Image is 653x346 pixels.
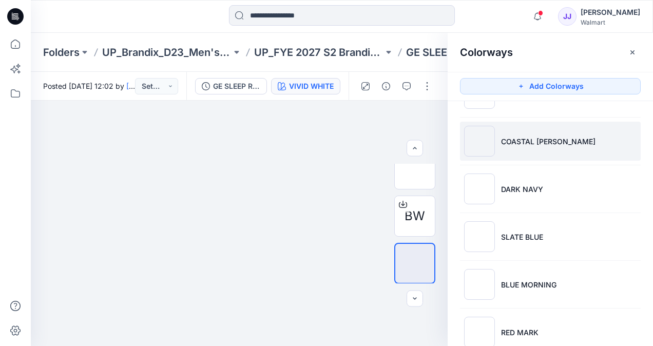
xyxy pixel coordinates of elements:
img: COASTAL GERY [464,126,495,157]
p: DARK NAVY [501,184,543,195]
h2: Colorways [460,46,513,59]
button: GE SLEEP ROBE-GE27260870 [195,78,267,94]
p: BLUE MORNING [501,279,556,290]
div: [PERSON_NAME] [581,6,640,18]
div: Walmart [581,18,640,26]
img: SLATE BLUE [464,221,495,252]
a: UP_FYE 2027 S2 Brandix_D23_Men's Basics- [PERSON_NAME] [254,45,383,60]
p: GE SLEEP ROBE-GE27260870 [406,45,535,60]
div: VIVID WHITE [289,81,334,92]
p: RED MARK [501,327,539,338]
a: [PERSON_NAME] [126,82,185,90]
img: DARK NAVY [464,174,495,204]
button: VIVID WHITE [271,78,340,94]
p: COASTAL [PERSON_NAME] [501,136,596,147]
span: Posted [DATE] 12:02 by [43,81,135,91]
div: GE SLEEP ROBE-GE27260870 [213,81,260,92]
span: BW [405,207,425,225]
p: SLATE BLUE [501,232,543,242]
img: BLUE MORNING [464,269,495,300]
div: JJ [558,7,577,26]
button: Add Colorways [460,78,641,94]
button: Details [378,78,394,94]
a: Folders [43,45,80,60]
a: UP_Brandix_D23_Men's Basics [102,45,232,60]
